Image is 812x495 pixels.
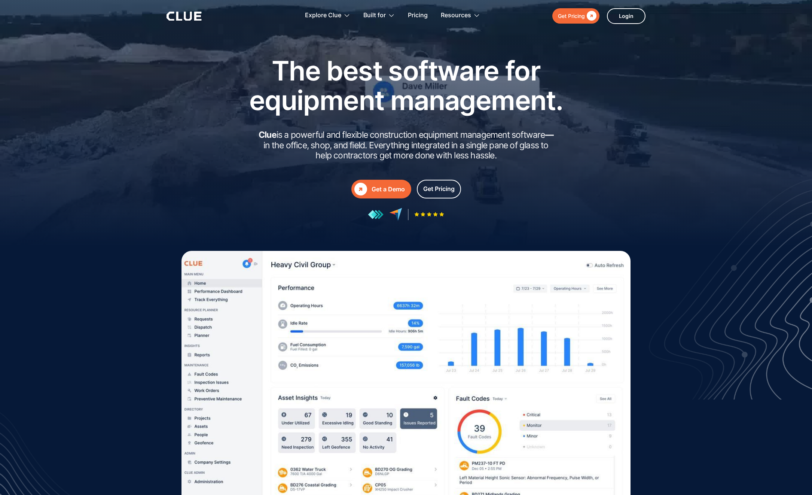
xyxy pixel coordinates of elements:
[354,183,367,195] div: 
[423,184,455,194] div: Get Pricing
[441,4,471,27] div: Resources
[259,130,277,140] strong: Clue
[351,180,411,198] a: Get a Demo
[408,4,428,27] a: Pricing
[545,130,553,140] strong: —
[414,212,444,217] img: Five-star rating icon
[552,8,599,24] a: Get Pricing
[256,130,556,161] h2: is a powerful and flexible construction equipment management software in the office, shop, and fi...
[417,180,461,198] a: Get Pricing
[647,177,812,400] img: Design for fleet management software
[585,11,596,21] div: 
[607,8,645,24] a: Login
[389,208,402,221] img: reviews at capterra
[238,56,574,115] h1: The best software for equipment management.
[558,11,585,21] div: Get Pricing
[372,185,405,194] div: Get a Demo
[368,210,384,219] img: reviews at getapp
[363,4,386,27] div: Built for
[305,4,341,27] div: Explore Clue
